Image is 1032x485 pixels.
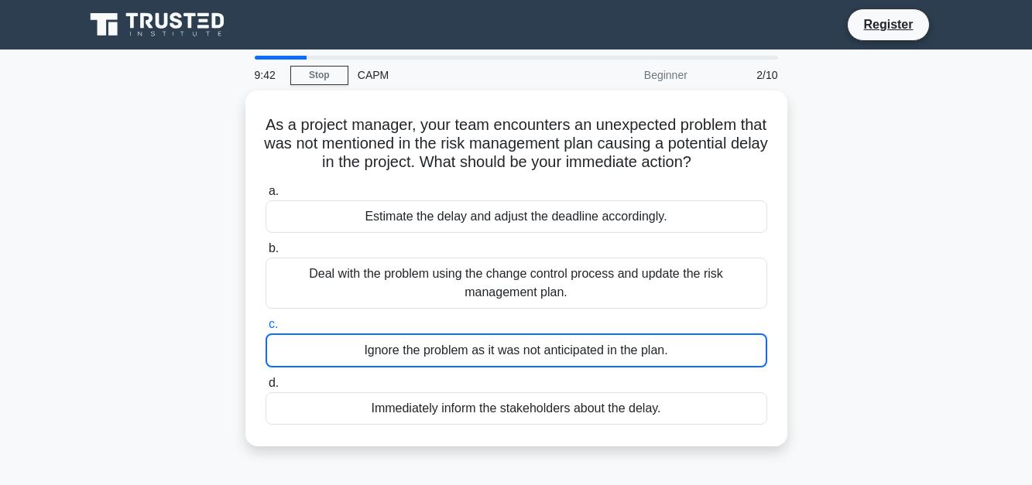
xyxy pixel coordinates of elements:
div: 9:42 [245,60,290,91]
div: Ignore the problem as it was not anticipated in the plan. [266,333,767,367]
span: c. [269,317,278,330]
div: CAPM [348,60,561,91]
a: Stop [290,66,348,85]
div: Estimate the delay and adjust the deadline accordingly. [266,200,767,233]
div: 2/10 [697,60,787,91]
a: Register [854,15,922,34]
div: Beginner [561,60,697,91]
span: a. [269,184,279,197]
div: Deal with the problem using the change control process and update the risk management plan. [266,258,767,309]
div: Immediately inform the stakeholders about the delay. [266,392,767,425]
span: b. [269,241,279,254]
h5: As a project manager, your team encounters an unexpected problem that was not mentioned in the ri... [264,115,769,172]
span: d. [269,376,279,389]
